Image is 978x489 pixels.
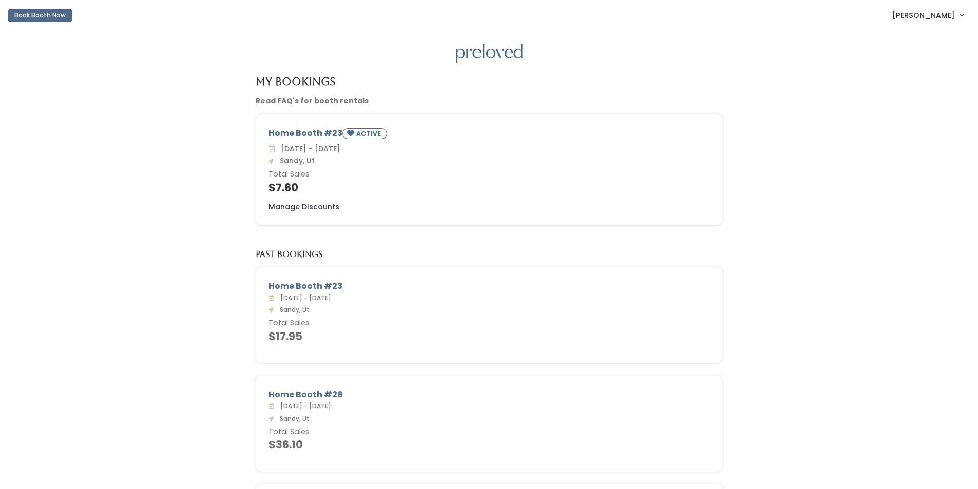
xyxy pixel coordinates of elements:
[256,75,335,87] h4: My Bookings
[269,330,709,342] h4: $17.95
[269,439,709,451] h4: $36.10
[276,294,331,302] span: [DATE] - [DATE]
[276,305,310,314] span: Sandy, Ut
[456,44,523,64] img: preloved logo
[256,250,323,259] h5: Past Bookings
[276,414,310,423] span: Sandy, Ut
[277,144,340,154] span: [DATE] - [DATE]
[269,182,709,193] h4: $7.60
[276,402,331,410] span: [DATE] - [DATE]
[269,170,709,179] h6: Total Sales
[269,388,709,401] div: Home Booth #28
[269,280,709,292] div: Home Booth #23
[8,4,72,27] a: Book Booth Now
[356,129,383,138] small: ACTIVE
[269,127,709,143] div: Home Booth #23
[269,319,709,327] h6: Total Sales
[882,4,974,26] a: [PERSON_NAME]
[256,95,369,106] a: Read FAQ's for booth rentals
[8,9,72,22] button: Book Booth Now
[276,155,315,166] span: Sandy, Ut
[269,428,709,436] h6: Total Sales
[269,202,339,212] a: Manage Discounts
